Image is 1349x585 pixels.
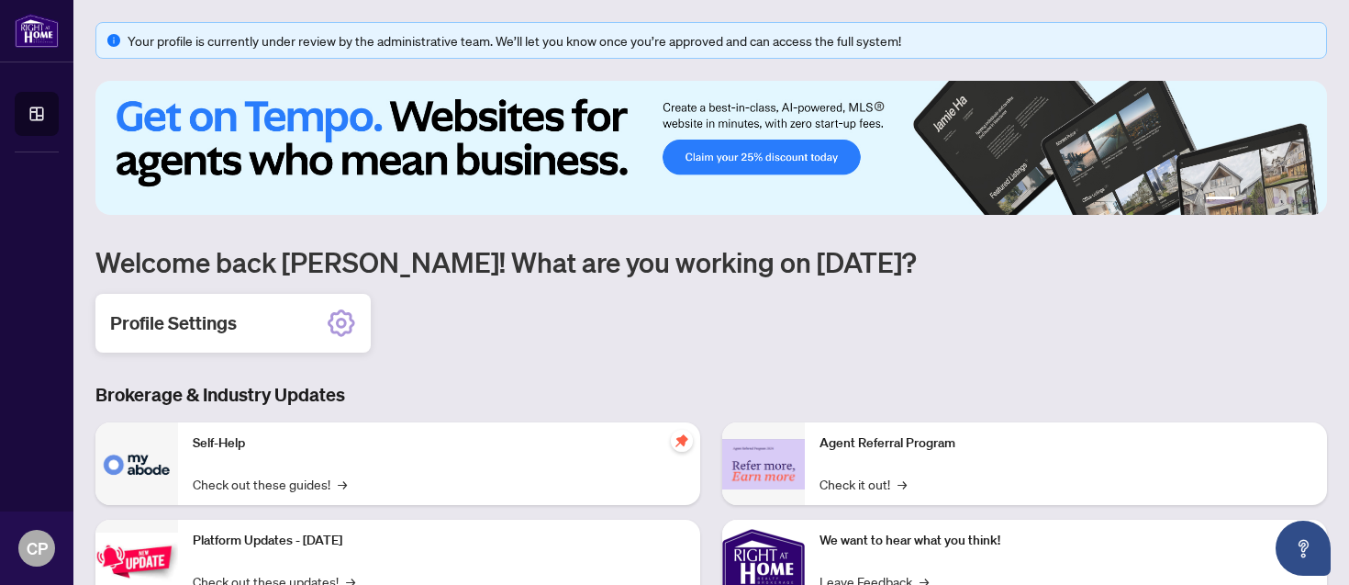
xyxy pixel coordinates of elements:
button: 4 [1272,197,1279,204]
img: logo [15,14,59,48]
span: info-circle [107,34,120,47]
span: → [897,474,907,494]
p: Self-Help [193,433,686,454]
button: 6 [1301,197,1309,204]
div: Your profile is currently under review by the administrative team. We’ll let you know once you’re... [128,30,1315,51]
h3: Brokerage & Industry Updates [95,382,1327,408]
a: Check out these guides!→ [193,474,347,494]
span: CP [27,535,48,561]
button: 3 [1257,197,1265,204]
button: 2 [1243,197,1250,204]
p: We want to hear what you think! [819,531,1312,551]
img: Self-Help [95,422,178,505]
p: Platform Updates - [DATE] [193,531,686,551]
p: Agent Referral Program [819,433,1312,454]
span: → [338,474,347,494]
h2: Profile Settings [110,310,237,336]
img: Slide 0 [95,81,1327,215]
h1: Welcome back [PERSON_NAME]! What are you working on [DATE]? [95,244,1327,279]
img: Agent Referral Program [722,439,805,489]
span: pushpin [671,430,693,452]
button: Open asap [1276,521,1331,576]
button: 1 [1206,197,1235,204]
button: 5 [1287,197,1294,204]
a: Check it out!→ [819,474,907,494]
